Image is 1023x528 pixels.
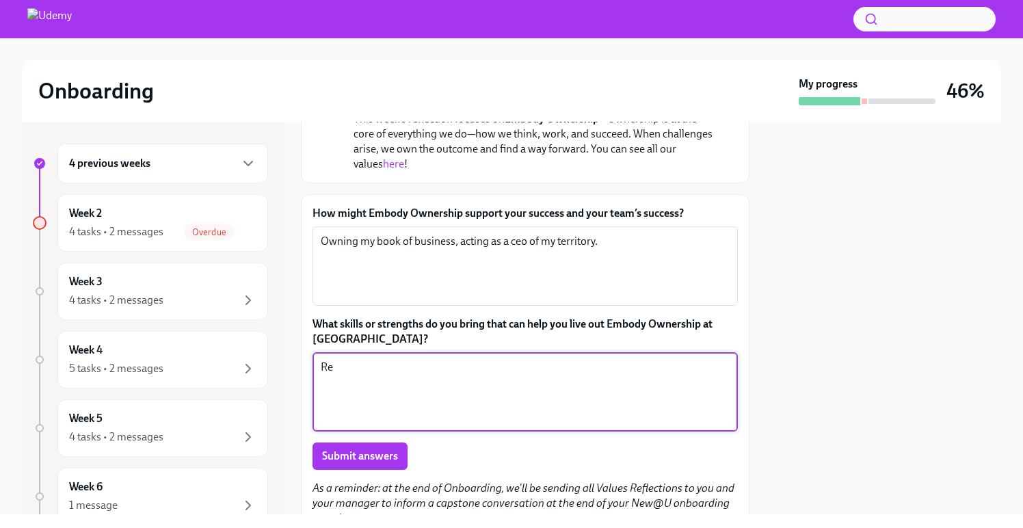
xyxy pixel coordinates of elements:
[184,227,235,237] span: Overdue
[33,468,268,525] a: Week 61 message
[354,111,716,172] p: This week’s reflection focuses on —Ownership is at the core of everything we do—how we think, wor...
[69,224,163,239] div: 4 tasks • 2 messages
[69,411,103,426] h6: Week 5
[69,430,163,445] div: 4 tasks • 2 messages
[69,206,102,221] h6: Week 2
[313,481,734,525] em: As a reminder: at the end of Onboarding, we'll be sending all Values Reflections to you and your ...
[69,361,163,376] div: 5 tasks • 2 messages
[69,343,103,358] h6: Week 4
[69,479,103,494] h6: Week 6
[33,399,268,457] a: Week 54 tasks • 2 messages
[313,317,738,347] label: What skills or strengths do you bring that can help you live out Embody Ownership at [GEOGRAPHIC_...
[69,274,103,289] h6: Week 3
[69,156,150,171] h6: 4 previous weeks
[313,443,408,470] button: Submit answers
[321,233,730,299] textarea: Owning my book of business, acting as a ceo of my territory.
[69,293,163,308] div: 4 tasks • 2 messages
[69,498,118,513] div: 1 message
[313,206,738,221] label: How might Embody Ownership support your success and your team’s success?
[33,331,268,388] a: Week 45 tasks • 2 messages
[322,449,398,463] span: Submit answers
[946,79,985,103] h3: 46%
[33,194,268,252] a: Week 24 tasks • 2 messagesOverdue
[38,77,154,105] h2: Onboarding
[799,77,858,92] strong: My progress
[57,144,268,183] div: 4 previous weeks
[383,157,404,170] a: here
[321,359,730,425] textarea: Re
[33,263,268,320] a: Week 34 tasks • 2 messages
[27,8,72,30] img: Udemy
